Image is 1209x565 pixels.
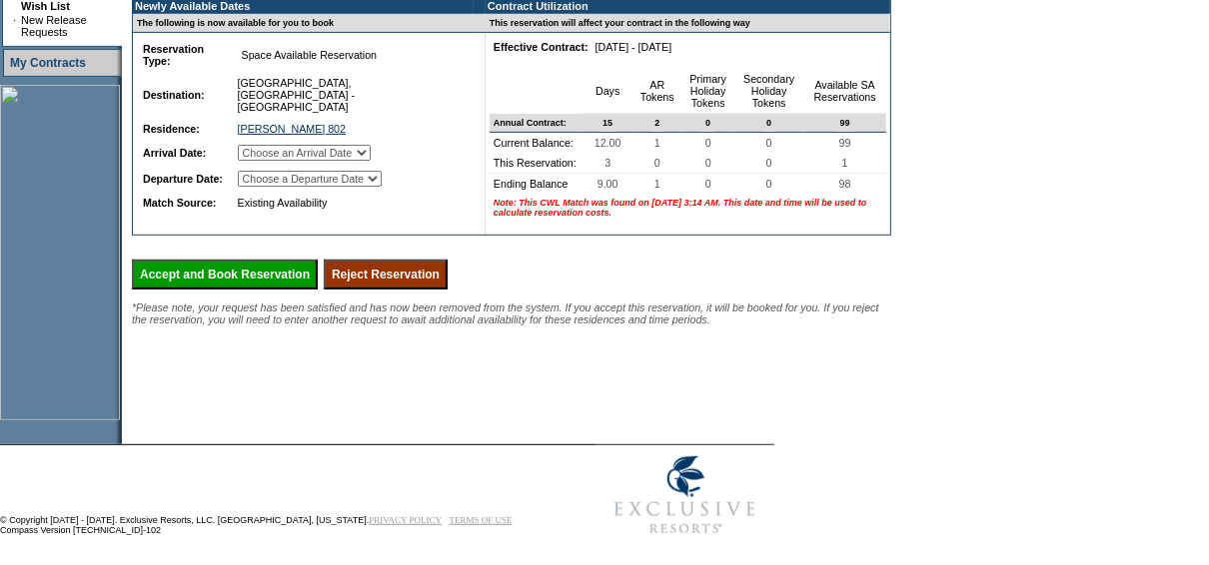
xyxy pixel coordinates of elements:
[836,114,854,132] span: 99
[599,114,616,132] span: 15
[762,174,776,194] span: 0
[143,173,223,185] b: Departure Date:
[143,89,205,101] b: Destination:
[143,197,216,209] b: Match Source:
[324,260,448,289] input: Reject Reservation
[701,114,714,132] span: 0
[734,69,803,114] td: Secondary Holiday Tokens
[490,133,583,153] td: Current Balance:
[701,153,715,173] span: 0
[238,123,346,135] a: [PERSON_NAME] 802
[143,43,204,67] b: Reservation Type:
[490,174,583,194] td: Ending Balance
[234,73,468,117] td: [GEOGRAPHIC_DATA], [GEOGRAPHIC_DATA] - [GEOGRAPHIC_DATA]
[234,193,468,213] td: Existing Availability
[132,260,318,289] input: Accept and Book Reservation
[650,133,664,153] span: 1
[835,174,855,194] span: 98
[681,69,734,114] td: Primary Holiday Tokens
[143,123,200,135] b: Residence:
[835,133,855,153] span: 99
[132,301,879,325] span: *Please note, your request has been satisfied and has now been removed from the system. If you ac...
[13,14,19,38] td: ·
[10,56,86,70] a: My Contracts
[762,114,775,132] span: 0
[490,153,583,174] td: This Reservation:
[803,69,886,114] td: Available SA Reservations
[591,133,625,153] span: 12.00
[594,174,622,194] span: 9.00
[701,133,715,153] span: 0
[596,445,774,545] img: Exclusive Resorts
[650,114,663,132] span: 2
[596,41,672,53] nobr: [DATE] - [DATE]
[369,515,442,525] a: PRIVACY POLICY
[632,69,681,114] td: AR Tokens
[490,194,886,222] td: Note: This CWL Match was found on [DATE] 3:14 AM. This date and time will be used to calculate re...
[238,45,381,65] span: Space Available Reservation
[583,69,632,114] td: Days
[486,14,890,33] td: This reservation will affect your contract in the following way
[601,153,614,173] span: 3
[21,14,86,38] a: New Release Requests
[650,174,664,194] span: 1
[838,153,852,173] span: 1
[143,147,206,159] b: Arrival Date:
[133,14,474,33] td: The following is now available for you to book
[650,153,664,173] span: 0
[450,515,513,525] a: TERMS OF USE
[762,133,776,153] span: 0
[494,41,589,53] b: Effective Contract:
[701,174,715,194] span: 0
[762,153,776,173] span: 0
[490,114,583,133] td: Annual Contract:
